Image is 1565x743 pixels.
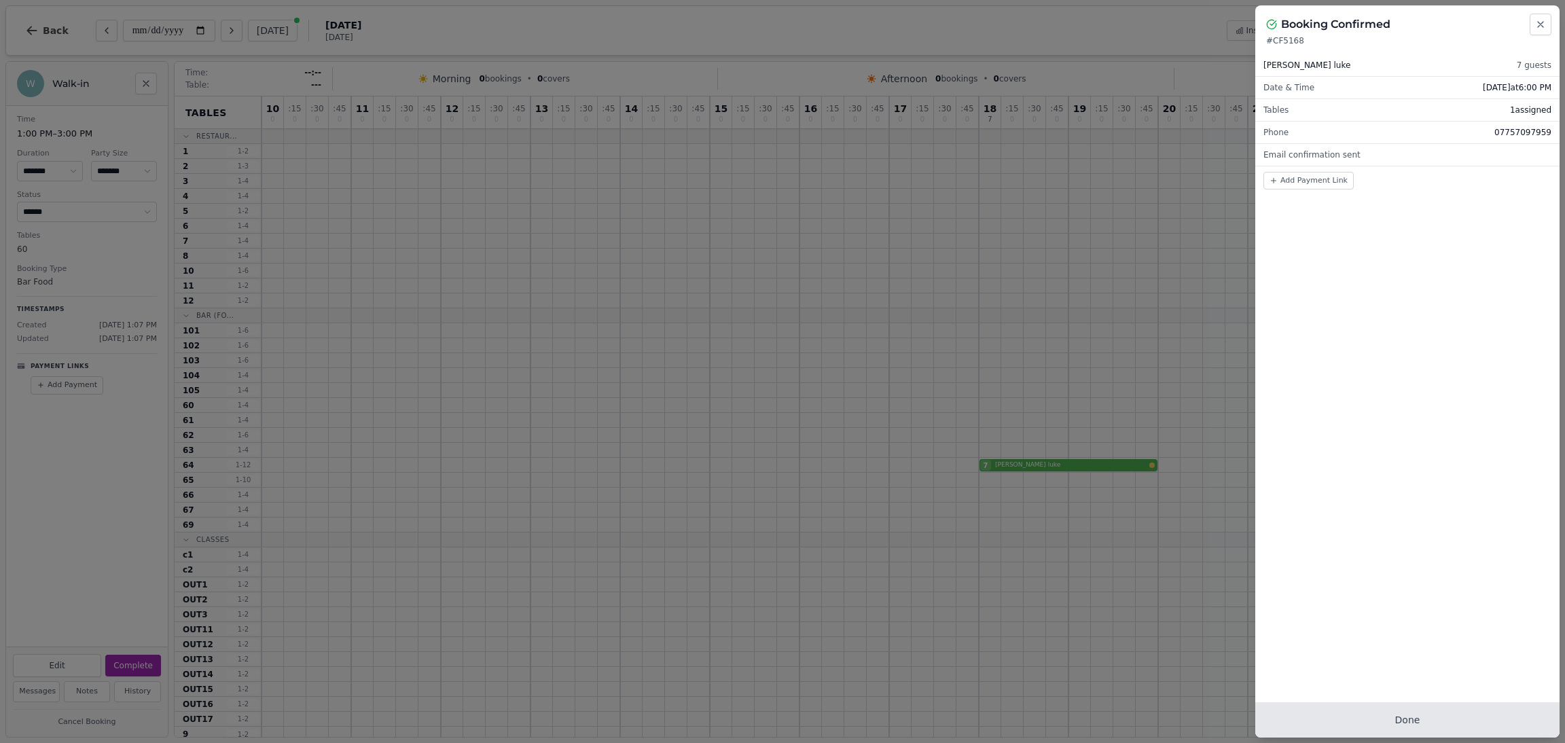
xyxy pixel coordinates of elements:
[1281,16,1390,33] h2: Booking Confirmed
[1255,702,1560,738] button: Done
[1494,127,1551,138] span: 07757097959
[1263,127,1289,138] span: Phone
[1510,105,1551,115] span: 1 assigned
[1517,60,1551,71] span: 7 guests
[1263,172,1354,189] button: Add Payment Link
[1255,144,1560,166] div: Email confirmation sent
[1266,35,1549,46] p: # CF5168
[1483,82,1551,93] span: [DATE] at 6:00 PM
[1263,105,1289,115] span: Tables
[1263,60,1350,71] span: [PERSON_NAME] luke
[1263,82,1314,93] span: Date & Time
